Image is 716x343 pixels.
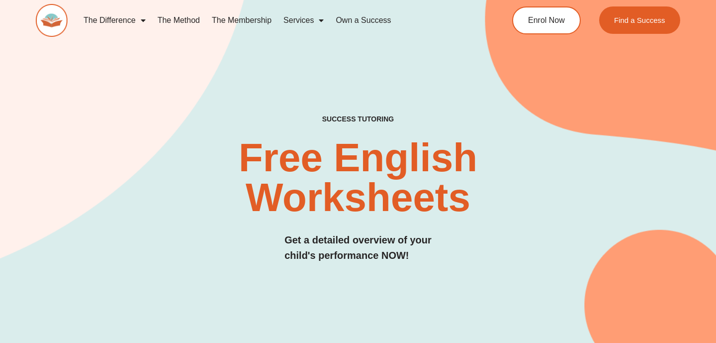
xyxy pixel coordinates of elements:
[145,138,570,218] h2: Free English Worksheets​
[78,9,475,32] nav: Menu
[277,9,330,32] a: Services
[528,16,565,24] span: Enrol Now
[599,6,680,34] a: Find a Success
[263,115,453,123] h4: SUCCESS TUTORING​
[330,9,397,32] a: Own a Success
[152,9,206,32] a: The Method
[512,6,581,34] a: Enrol Now
[78,9,152,32] a: The Difference
[206,9,277,32] a: The Membership
[614,16,665,24] span: Find a Success
[284,232,432,263] h3: Get a detailed overview of your child's performance NOW!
